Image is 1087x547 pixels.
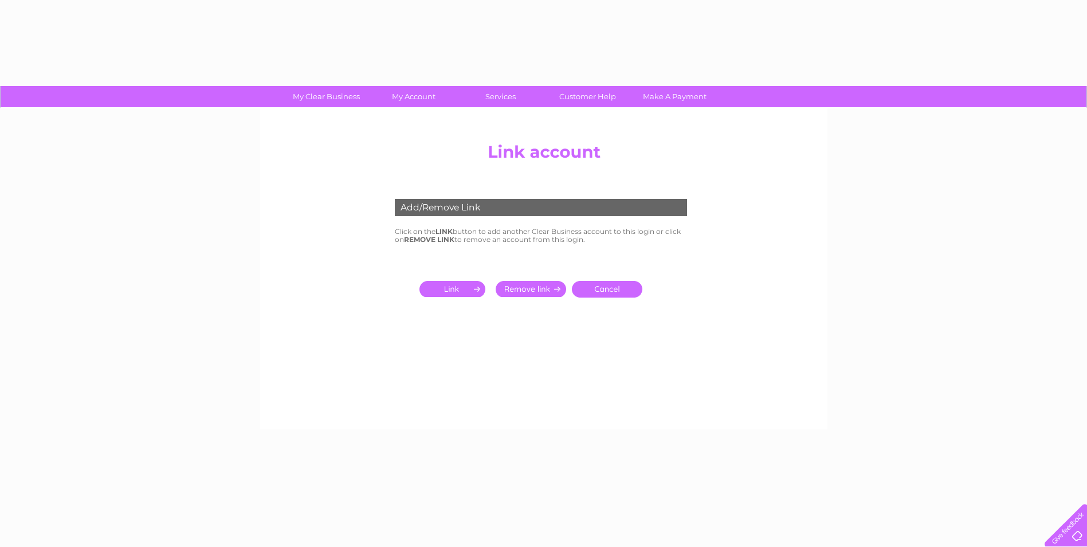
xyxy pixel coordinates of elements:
[627,86,722,107] a: Make A Payment
[435,227,453,236] b: LINK
[453,86,548,107] a: Services
[540,86,635,107] a: Customer Help
[366,86,461,107] a: My Account
[496,281,566,297] input: Submit
[572,281,642,298] a: Cancel
[404,235,454,244] b: REMOVE LINK
[392,225,696,247] td: Click on the button to add another Clear Business account to this login or click on to remove an ...
[395,199,687,216] div: Add/Remove Link
[279,86,374,107] a: My Clear Business
[419,281,490,297] input: Submit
